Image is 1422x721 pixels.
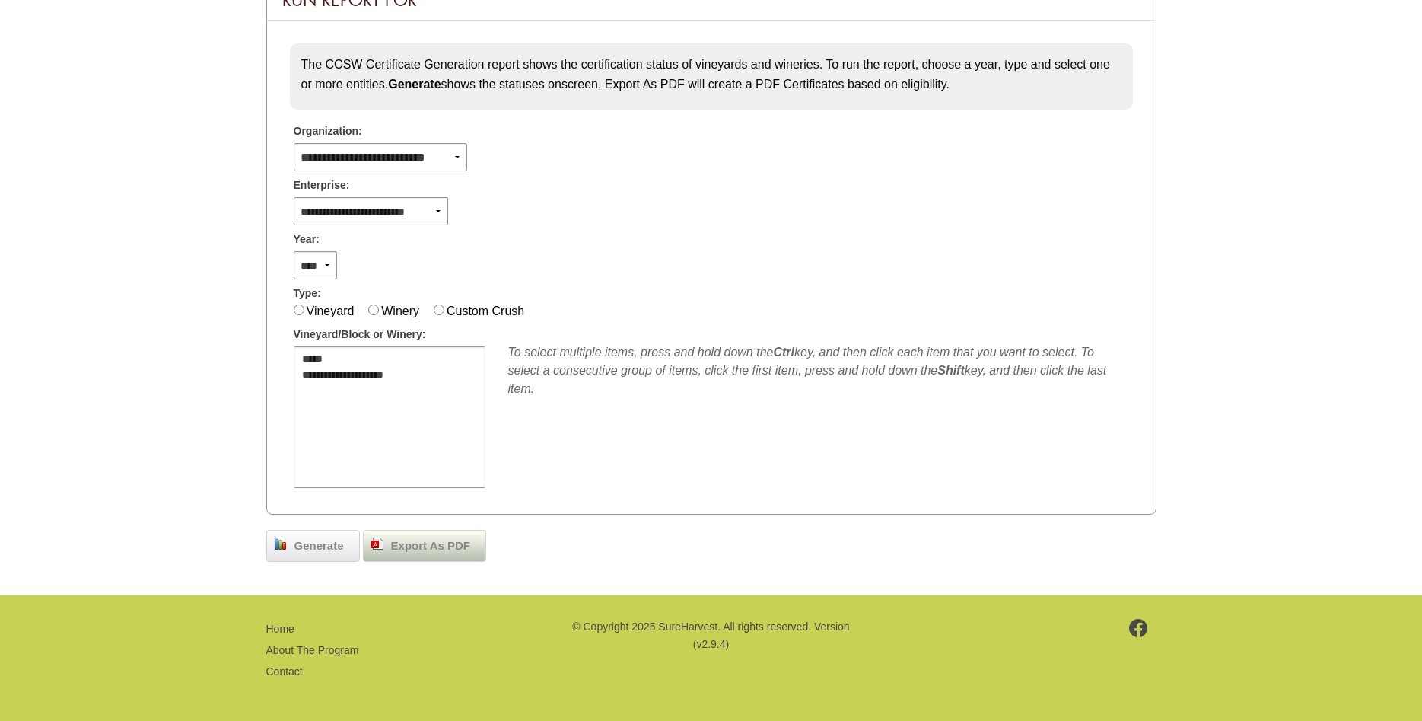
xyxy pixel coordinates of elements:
a: Export As PDF [363,530,486,562]
span: Generate [287,538,352,555]
a: Contact [266,665,303,678]
b: Ctrl [773,346,794,359]
p: © Copyright 2025 SureHarvest. All rights reserved. Version (v2.9.4) [570,618,851,652]
span: Type: [294,286,321,301]
p: The CCSW Certificate Generation report shows the certification status of vineyards and wineries. ... [301,55,1121,94]
span: Vineyard/Block or Winery: [294,327,426,343]
label: Winery [381,305,419,317]
b: Shift [937,364,965,377]
span: Enterprise: [294,177,350,193]
a: About The Program [266,644,359,656]
label: Vineyard [307,305,355,317]
span: Export As PDF [383,538,478,555]
strong: Generate [388,78,441,91]
span: Organization: [294,123,362,139]
a: Home [266,623,294,635]
label: Custom Crush [447,305,524,317]
div: To select multiple items, press and hold down the key, and then click each item that you want to ... [508,343,1129,398]
span: Year: [294,231,320,247]
img: chart_bar.png [275,538,287,550]
img: footer-facebook.png [1129,619,1148,637]
a: Generate [266,530,360,562]
img: doc_pdf.png [371,538,383,550]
